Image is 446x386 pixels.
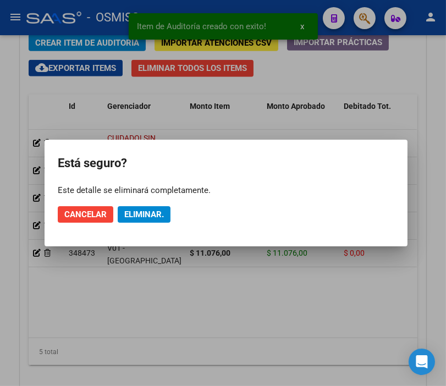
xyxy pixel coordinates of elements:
[118,206,170,223] button: Eliminar.
[64,209,107,219] span: Cancelar
[409,349,435,375] div: Open Intercom Messenger
[58,206,113,223] button: Cancelar
[58,153,394,174] h2: Está seguro?
[124,209,164,219] span: Eliminar.
[58,185,394,196] div: Este detalle se eliminará completamente.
